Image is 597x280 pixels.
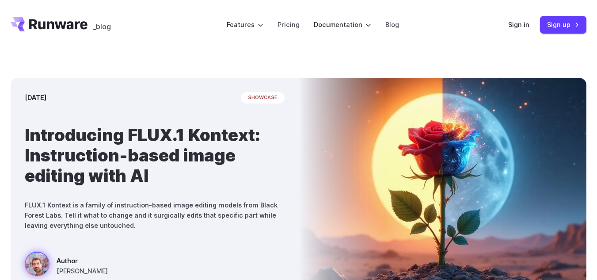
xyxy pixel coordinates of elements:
label: Documentation [314,19,371,30]
label: Features [227,19,263,30]
a: Pricing [278,19,300,30]
time: [DATE] [25,92,46,103]
p: FLUX.1 Kontext is a family of instruction-based image editing models from Black Forest Labs. Tell... [25,200,285,230]
a: Surreal rose in a desert landscape, split between day and night with the sun and moon aligned beh... [25,252,108,280]
span: Author [57,256,108,266]
h1: Introducing FLUX.1 Kontext: Instruction-based image editing with AI [25,125,285,186]
a: Blog [385,19,399,30]
span: _blog [93,23,111,30]
a: Sign in [508,19,529,30]
a: Go to / [11,17,87,31]
a: Sign up [540,16,586,33]
a: _blog [93,17,111,31]
span: [PERSON_NAME] [57,266,108,276]
span: showcase [241,92,285,104]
